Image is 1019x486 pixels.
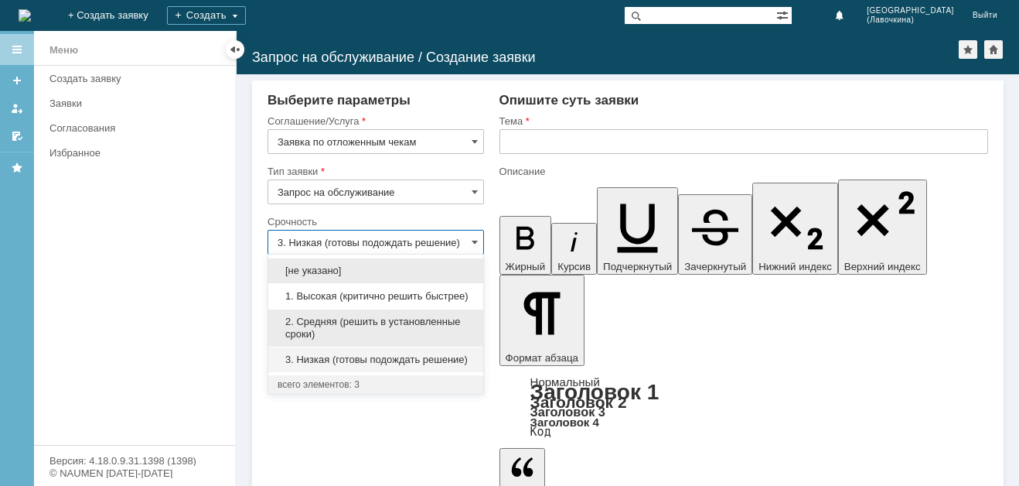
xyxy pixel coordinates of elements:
div: Добавить в избранное [959,40,977,59]
a: Заголовок 1 [530,380,659,404]
div: Согласования [49,122,226,134]
span: Зачеркнутый [684,261,746,272]
a: Код [530,425,551,439]
span: Подчеркнутый [603,261,672,272]
a: Согласования [43,116,232,140]
span: Опишите суть заявки [499,93,639,108]
span: [не указано] [278,265,474,277]
div: Скрыть меню [226,40,244,59]
span: Жирный [506,261,546,272]
span: [GEOGRAPHIC_DATA] [867,6,954,15]
span: (Лавочкина) [867,15,954,25]
button: Формат абзаца [499,275,584,366]
button: Зачеркнутый [678,194,752,275]
span: 3. Низкая (готовы подождать решение) [278,354,474,366]
a: Перейти на домашнюю страницу [19,9,31,22]
button: Верхний индекс [838,180,927,275]
div: Тема [499,116,985,126]
a: Мои согласования [5,124,29,149]
span: Расширенный поиск [776,7,792,22]
div: Описание [499,166,985,176]
span: Выберите параметры [268,93,411,108]
span: Курсив [557,261,591,272]
span: 1. Высокая (критично решить быстрее) [278,290,474,303]
a: Заголовок 4 [530,416,599,429]
button: Подчеркнутый [597,187,678,275]
div: Создать заявку [49,73,226,84]
div: всего элементов: 3 [278,378,474,391]
a: Мои заявки [5,96,29,121]
span: Верхний индекс [844,261,921,272]
div: Версия: 4.18.0.9.31.1398 (1398) [49,456,220,466]
a: Нормальный [530,375,600,388]
span: 2. Средняя (решить в установленные сроки) [278,316,474,341]
a: Заявки [43,91,232,115]
button: Жирный [499,216,552,275]
a: Создать заявку [5,68,29,93]
button: Нижний индекс [752,183,838,275]
span: Нижний индекс [758,261,832,272]
div: Меню [49,41,78,60]
div: Соглашение/Услуга [268,116,481,126]
div: Формат абзаца [499,377,988,437]
div: Заявки [49,98,226,109]
a: Заголовок 3 [530,405,605,419]
div: Запрос на обслуживание / Создание заявки [252,50,959,65]
button: Курсив [551,223,597,275]
div: Создать [167,6,246,25]
a: Создать заявку [43,67,232,91]
img: logo [19,9,31,22]
div: Сделать домашней страницей [984,40,1003,59]
div: Избранное [49,147,209,159]
div: Срочность [268,217,481,227]
span: Формат абзаца [506,352,578,364]
a: Заголовок 2 [530,393,627,411]
div: © NAUMEN [DATE]-[DATE] [49,468,220,478]
div: Тип заявки [268,166,481,176]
